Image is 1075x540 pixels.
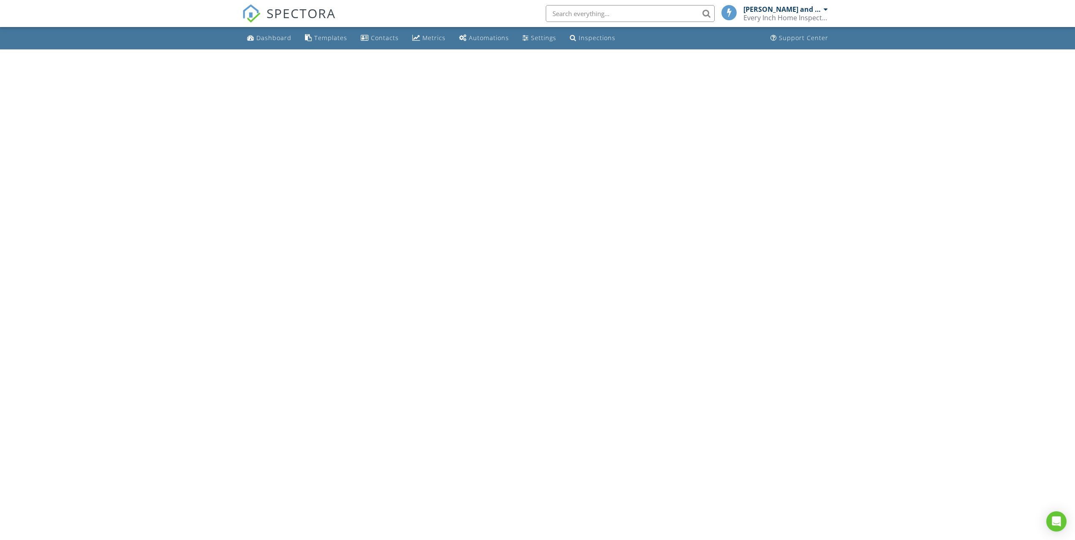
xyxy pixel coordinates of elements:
[566,30,619,46] a: Inspections
[256,34,291,42] div: Dashboard
[242,4,261,23] img: The Best Home Inspection Software - Spectora
[779,34,828,42] div: Support Center
[371,34,399,42] div: Contacts
[767,30,832,46] a: Support Center
[409,30,449,46] a: Metrics
[1046,511,1067,532] div: Open Intercom Messenger
[456,30,512,46] a: Automations (Basic)
[579,34,615,42] div: Inspections
[531,34,556,42] div: Settings
[244,30,295,46] a: Dashboard
[546,5,715,22] input: Search everything...
[242,11,336,29] a: SPECTORA
[469,34,509,42] div: Automations
[519,30,560,46] a: Settings
[357,30,402,46] a: Contacts
[743,14,828,22] div: Every Inch Home Inspection LLC
[743,5,822,14] div: [PERSON_NAME] and [PERSON_NAME]
[422,34,446,42] div: Metrics
[302,30,351,46] a: Templates
[314,34,347,42] div: Templates
[267,4,336,22] span: SPECTORA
